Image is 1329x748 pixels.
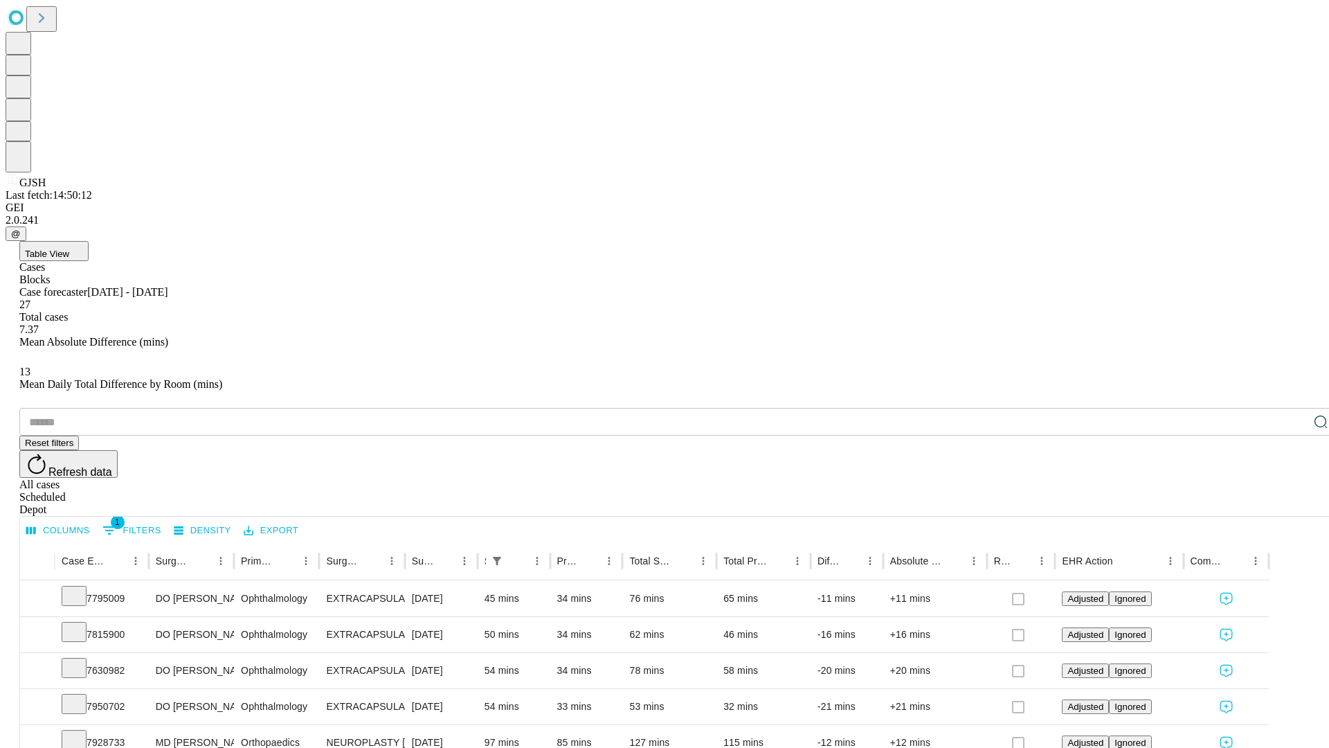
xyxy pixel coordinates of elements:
[27,623,48,648] button: Expand
[412,653,471,688] div: [DATE]
[599,551,619,571] button: Menu
[890,689,980,724] div: +21 mins
[1062,555,1112,567] div: EHR Action
[19,366,30,377] span: 13
[1062,627,1109,642] button: Adjusted
[111,515,125,529] span: 1
[1246,551,1265,571] button: Menu
[241,689,312,724] div: Ophthalmology
[629,653,709,688] div: 78 mins
[156,617,227,652] div: DO [PERSON_NAME]
[241,581,312,616] div: Ophthalmology
[11,229,21,239] span: @
[156,555,190,567] div: Surgeon Name
[817,653,876,688] div: -20 mins
[1062,700,1109,714] button: Adjusted
[211,551,230,571] button: Menu
[1067,738,1103,748] span: Adjusted
[768,551,788,571] button: Sort
[25,438,73,448] span: Reset filters
[1227,551,1246,571] button: Sort
[62,653,142,688] div: 7630982
[629,617,709,652] div: 62 mins
[1109,664,1151,678] button: Ignored
[723,581,804,616] div: 65 mins
[6,202,1323,214] div: GEI
[1109,627,1151,642] button: Ignored
[557,653,616,688] div: 34 mins
[382,551,401,571] button: Menu
[326,689,397,724] div: EXTRACAPSULAR CATARACT REMOVAL WITH [MEDICAL_DATA]
[6,214,1323,226] div: 2.0.241
[723,689,804,724] div: 32 mins
[156,689,227,724] div: DO [PERSON_NAME]
[890,617,980,652] div: +16 mins
[435,551,455,571] button: Sort
[19,299,30,310] span: 27
[1109,591,1151,606] button: Ignored
[48,466,112,478] span: Refresh data
[296,551,316,571] button: Menu
[723,617,804,652] div: 46 mins
[62,617,142,652] div: 7815900
[945,551,964,571] button: Sort
[485,617,543,652] div: 50 mins
[25,249,69,259] span: Table View
[487,551,507,571] div: 1 active filter
[817,689,876,724] div: -21 mins
[240,520,302,542] button: Export
[156,653,227,688] div: DO [PERSON_NAME]
[557,689,616,724] div: 33 mins
[170,520,235,542] button: Density
[485,653,543,688] div: 54 mins
[1191,555,1225,567] div: Comments
[817,555,840,567] div: Difference
[1062,591,1109,606] button: Adjusted
[1067,702,1103,712] span: Adjusted
[1067,666,1103,676] span: Adjusted
[27,659,48,684] button: Expand
[23,520,93,542] button: Select columns
[860,551,880,571] button: Menu
[994,555,1012,567] div: Resolved in EHR
[19,241,89,261] button: Table View
[1013,551,1032,571] button: Sort
[126,551,145,571] button: Menu
[19,436,79,450] button: Reset filters
[363,551,382,571] button: Sort
[6,226,26,241] button: @
[841,551,860,571] button: Sort
[485,581,543,616] div: 45 mins
[629,555,673,567] div: Total Scheduled Duration
[485,689,543,724] div: 54 mins
[241,555,275,567] div: Primary Service
[487,551,507,571] button: Show filters
[788,551,807,571] button: Menu
[326,617,397,652] div: EXTRACAPSULAR CATARACT REMOVAL WITH [MEDICAL_DATA]
[62,555,105,567] div: Case Epic Id
[62,689,142,724] div: 7950702
[674,551,694,571] button: Sort
[1114,666,1146,676] span: Ignored
[19,177,46,188] span: GJSH
[326,555,361,567] div: Surgery Name
[27,695,48,720] button: Expand
[241,653,312,688] div: Ophthalmology
[99,519,165,542] button: Show filters
[19,286,87,298] span: Case forecaster
[19,323,39,335] span: 7.37
[326,653,397,688] div: EXTRACAPSULAR CATARACT REMOVAL WITH [MEDICAL_DATA]
[6,189,92,201] span: Last fetch: 14:50:12
[557,581,616,616] div: 34 mins
[694,551,713,571] button: Menu
[723,555,767,567] div: Total Predicted Duration
[1067,630,1103,640] span: Adjusted
[817,581,876,616] div: -11 mins
[1067,594,1103,604] span: Adjusted
[557,555,579,567] div: Predicted In Room Duration
[1032,551,1051,571] button: Menu
[1114,594,1146,604] span: Ignored
[1062,664,1109,678] button: Adjusted
[192,551,211,571] button: Sort
[19,311,68,323] span: Total cases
